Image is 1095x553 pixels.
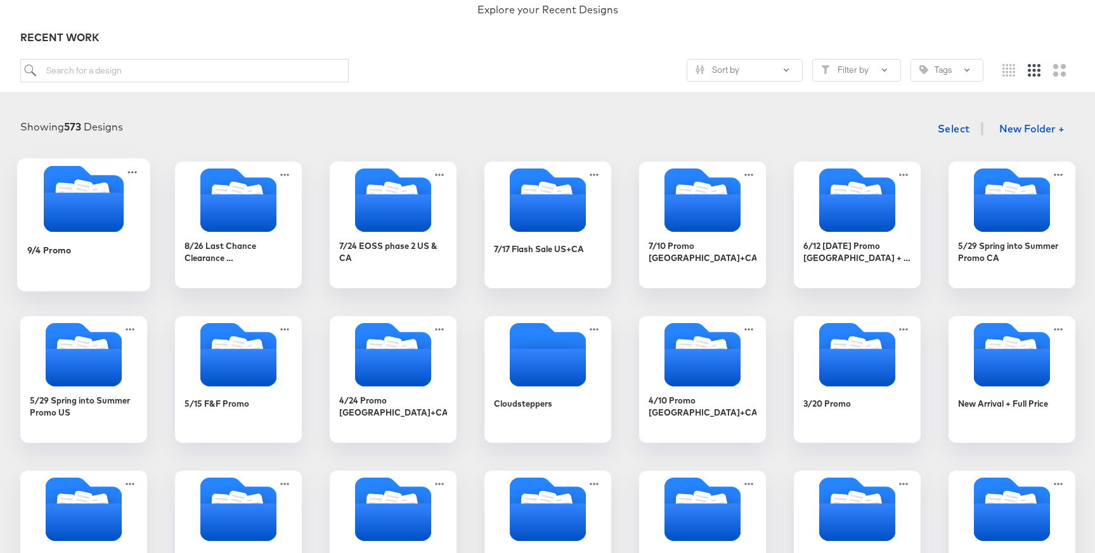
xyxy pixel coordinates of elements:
div: 7/24 EOSS phase 2 US & CA [330,162,457,288]
div: New Arrival + Full Price [958,398,1048,410]
div: 5/29 Spring into Summer Promo CA [958,240,1066,264]
button: New Folder + [988,118,1075,142]
div: 5/29 Spring into Summer Promo US [30,395,138,418]
div: 4/10 Promo [GEOGRAPHIC_DATA]+CA [649,395,756,418]
div: Showing Designs [20,120,123,134]
svg: Tag [919,65,928,74]
button: SlidersSort by [687,59,803,82]
div: Explore your Recent Designs [477,3,618,17]
svg: Large grid [1053,64,1066,77]
svg: Folder [330,168,457,232]
svg: Folder [949,478,1075,541]
svg: Folder [175,478,302,541]
svg: Folder [17,165,150,232]
svg: Small grid [1002,64,1015,77]
div: 5/15 F&F Promo [185,398,249,410]
div: 4/24 Promo [GEOGRAPHIC_DATA]+CA [330,316,457,443]
div: 7/17 Flash Sale US+CA [494,243,584,255]
div: 7/24 EOSS phase 2 US & CA [339,240,447,264]
svg: Folder [484,478,611,541]
svg: Filter [821,65,830,74]
div: 7/17 Flash Sale US+CA [484,162,611,288]
div: 3/20 Promo [794,316,921,443]
svg: Medium grid [1028,64,1040,77]
svg: Folder [794,168,921,232]
svg: Folder [175,323,302,386]
div: 5/29 Spring into Summer Promo CA [949,162,1075,288]
svg: Sliders [696,65,704,74]
div: 4/24 Promo [GEOGRAPHIC_DATA]+CA [339,395,447,418]
div: 6/12 [DATE] Promo [GEOGRAPHIC_DATA] + CA [803,240,911,264]
button: TagTags [910,59,983,82]
strong: 573 [64,120,81,133]
svg: Folder [639,478,766,541]
div: 3/20 Promo [803,398,851,410]
svg: Folder [639,323,766,386]
span: Select [938,120,970,137]
div: 7/10 Promo [GEOGRAPHIC_DATA]+CA [639,162,766,288]
svg: Empty folder [484,323,611,386]
svg: Folder [330,478,457,541]
svg: Folder [949,168,1075,232]
svg: Folder [330,323,457,386]
button: Select [933,116,975,141]
div: 5/29 Spring into Summer Promo US [20,316,147,443]
svg: Folder [20,323,147,386]
div: 9/4 Promo [27,244,70,256]
div: New Arrival + Full Price [949,316,1075,443]
button: FilterFilter by [812,59,901,82]
svg: Folder [175,168,302,232]
svg: Folder [639,168,766,232]
svg: Folder [794,478,921,541]
div: 6/12 [DATE] Promo [GEOGRAPHIC_DATA] + CA [794,162,921,288]
svg: Folder [949,323,1075,386]
div: Cloudsteppers [494,398,552,410]
div: Cloudsteppers [484,316,611,443]
div: 4/10 Promo [GEOGRAPHIC_DATA]+CA [639,316,766,443]
svg: Folder [20,478,147,541]
div: RECENT WORK [20,30,1075,45]
div: 9/4 Promo [17,158,150,291]
svg: Folder [484,168,611,232]
div: 7/10 Promo [GEOGRAPHIC_DATA]+CA [649,240,756,264]
div: 8/26 Last Chance Clearance [GEOGRAPHIC_DATA] & [GEOGRAPHIC_DATA] [175,162,302,288]
svg: Folder [794,323,921,386]
div: 8/26 Last Chance Clearance [GEOGRAPHIC_DATA] & [GEOGRAPHIC_DATA] [185,240,292,264]
input: Search for a design [20,59,349,82]
div: 5/15 F&F Promo [175,316,302,443]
